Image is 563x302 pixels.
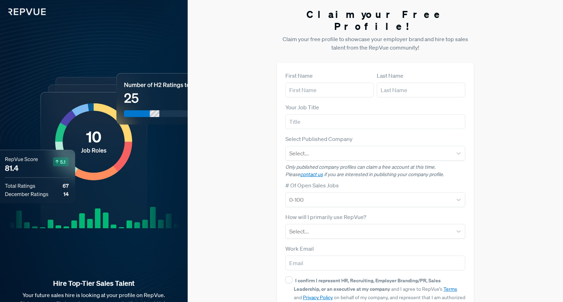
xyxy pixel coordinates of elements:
[303,294,333,301] a: Privacy Policy
[285,213,366,221] label: How will I primarily use RepVue?
[300,171,323,178] a: contact us
[285,103,319,111] label: Your Job Title
[11,279,176,288] strong: Hire Top-Tier Sales Talent
[377,83,465,97] input: Last Name
[285,256,466,270] input: Email
[294,277,441,292] strong: I confirm I represent HR, Recruiting, Employer Branding/PR, Sales Leadership, or an executive at ...
[285,135,352,143] label: Select Published Company
[285,163,466,178] p: Only published company profiles can claim a free account at this time. Please if you are interest...
[285,71,313,80] label: First Name
[285,114,466,129] input: Title
[285,244,314,253] label: Work Email
[277,35,474,52] p: Claim your free profile to showcase your employer brand and hire top sales talent from the RepVue...
[444,286,457,292] a: Terms
[377,71,403,80] label: Last Name
[285,83,374,97] input: First Name
[277,8,474,32] h3: Claim your Free Profile!
[285,181,339,189] label: # Of Open Sales Jobs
